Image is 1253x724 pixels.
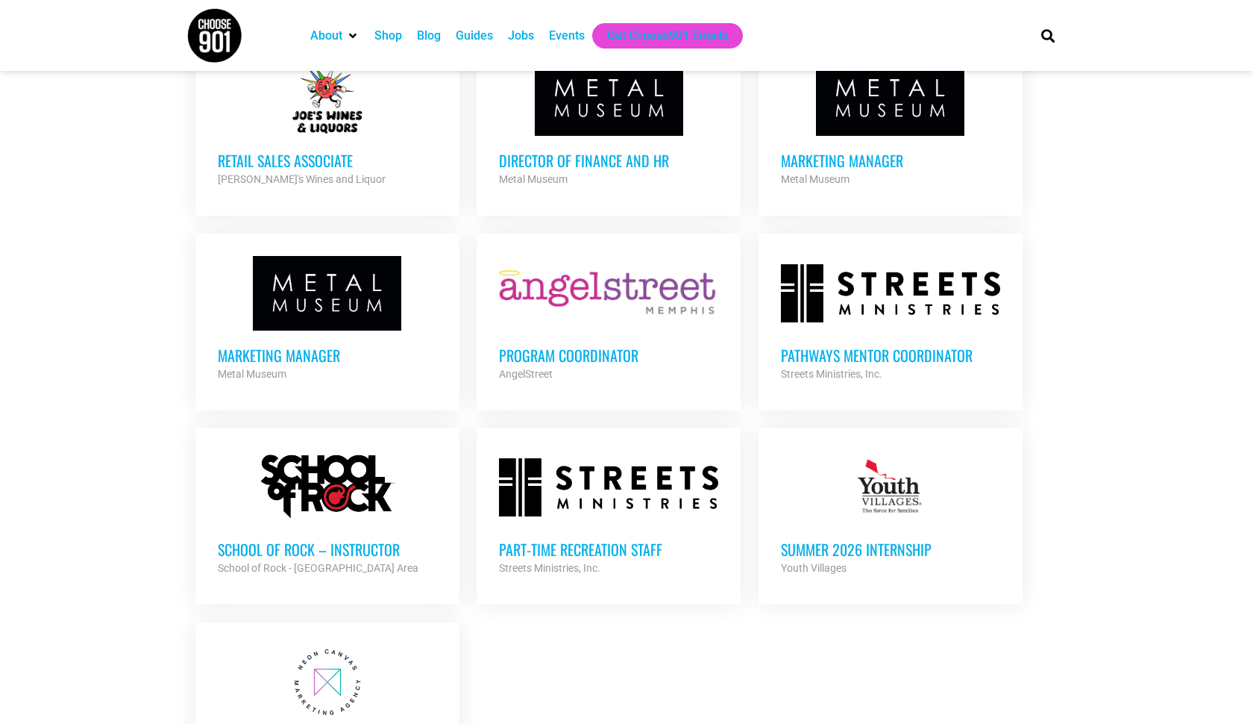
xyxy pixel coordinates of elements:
[499,151,718,170] h3: Director of Finance and HR
[195,39,459,210] a: Retail Sales Associate [PERSON_NAME]'s Wines and Liquor
[499,562,600,574] strong: Streets Ministries, Inc.
[508,27,534,45] a: Jobs
[781,151,1000,170] h3: Marketing Manager
[218,562,418,574] strong: School of Rock - [GEOGRAPHIC_DATA] Area
[218,540,437,559] h3: School of Rock – Instructor
[549,27,585,45] a: Events
[195,428,459,599] a: School of Rock – Instructor School of Rock - [GEOGRAPHIC_DATA] Area
[456,27,493,45] a: Guides
[499,368,553,380] strong: AngelStreet
[781,368,882,380] strong: Streets Ministries, Inc.
[781,346,1000,365] h3: Pathways Mentor Coordinator
[195,234,459,405] a: Marketing Manager Metal Museum
[303,23,367,49] div: About
[218,346,437,365] h3: Marketing Manager
[374,27,402,45] a: Shop
[477,234,741,405] a: Program Coordinator AngelStreet
[1036,23,1061,48] div: Search
[781,173,850,185] strong: Metal Museum
[303,23,1016,49] nav: Main nav
[218,173,386,185] strong: [PERSON_NAME]'s Wines and Liquor
[759,234,1023,405] a: Pathways Mentor Coordinator Streets Ministries, Inc.
[218,368,286,380] strong: Metal Museum
[477,39,741,210] a: Director of Finance and HR Metal Museum
[477,428,741,599] a: Part-time Recreation Staff Streets Ministries, Inc.
[499,346,718,365] h3: Program Coordinator
[781,562,847,574] strong: Youth Villages
[499,173,568,185] strong: Metal Museum
[759,428,1023,599] a: Summer 2026 Internship Youth Villages
[499,540,718,559] h3: Part-time Recreation Staff
[759,39,1023,210] a: Marketing Manager Metal Museum
[310,27,342,45] a: About
[607,27,728,45] a: Get Choose901 Emails
[417,27,441,45] a: Blog
[218,151,437,170] h3: Retail Sales Associate
[781,540,1000,559] h3: Summer 2026 Internship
